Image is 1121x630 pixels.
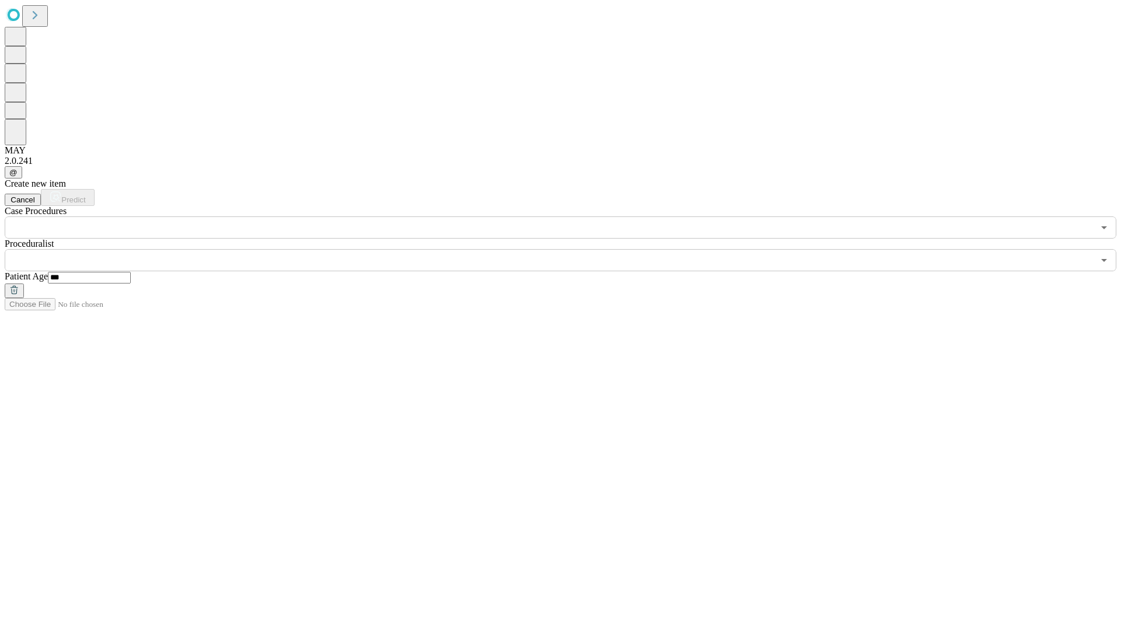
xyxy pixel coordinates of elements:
span: Cancel [11,195,35,204]
span: Scheduled Procedure [5,206,67,216]
span: Patient Age [5,271,48,281]
span: Proceduralist [5,239,54,249]
button: Open [1096,252,1112,268]
button: Predict [41,189,95,206]
button: Open [1096,219,1112,236]
span: Predict [61,195,85,204]
div: MAY [5,145,1116,156]
button: Cancel [5,194,41,206]
span: @ [9,168,18,177]
button: @ [5,166,22,178]
div: 2.0.241 [5,156,1116,166]
span: Create new item [5,178,66,188]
